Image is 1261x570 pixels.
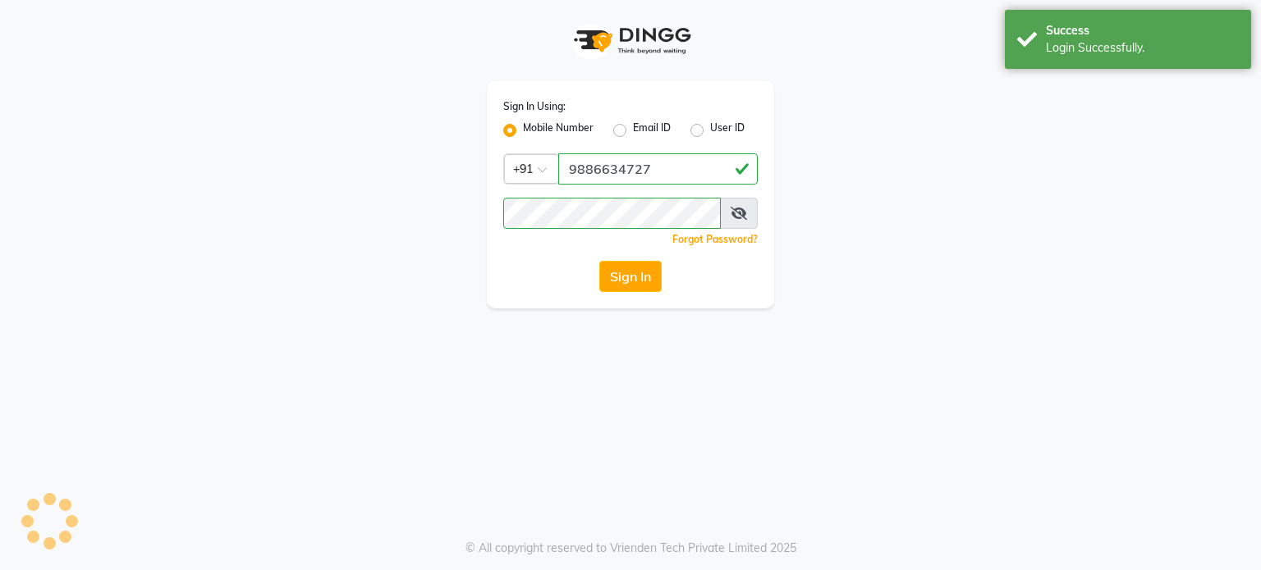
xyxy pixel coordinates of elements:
img: logo1.svg [565,16,696,65]
label: Mobile Number [523,121,594,140]
label: User ID [710,121,745,140]
div: Success [1046,22,1239,39]
a: Forgot Password? [672,233,758,245]
div: Login Successfully. [1046,39,1239,57]
input: Username [503,198,721,229]
label: Email ID [633,121,671,140]
label: Sign In Using: [503,99,566,114]
input: Username [558,153,758,185]
button: Sign In [599,261,662,292]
